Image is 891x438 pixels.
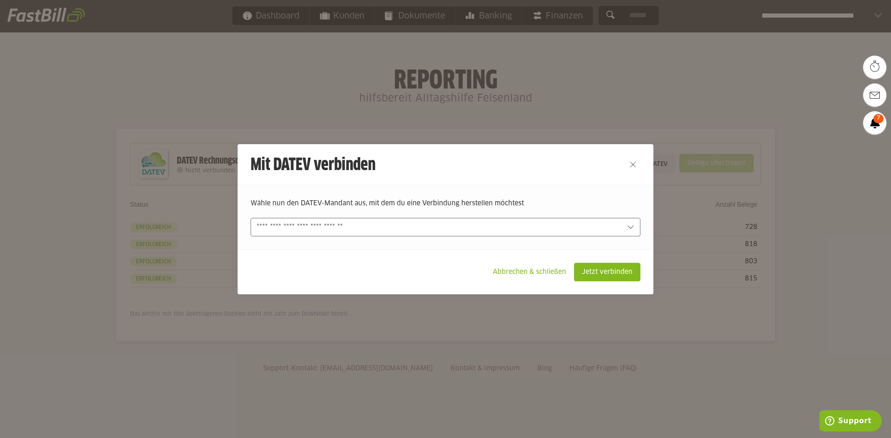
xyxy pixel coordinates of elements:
span: 7 [873,114,884,123]
sl-button: Jetzt verbinden [574,263,640,281]
p: Wähle nun den DATEV-Mandant aus, mit dem du eine Verbindung herstellen möchtest [251,198,640,209]
sl-button: Abbrechen & schließen [485,263,574,281]
iframe: Öffnet ein Widget, in dem Sie weitere Informationen finden [820,410,882,433]
a: 7 [863,111,886,134]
